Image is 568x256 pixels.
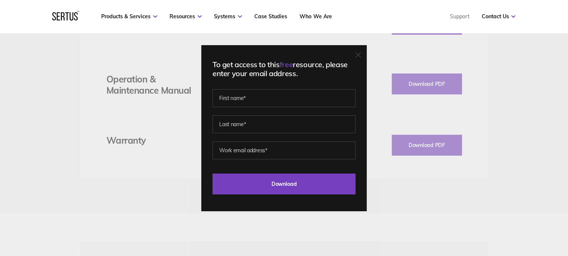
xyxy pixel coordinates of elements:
input: Last name* [212,115,356,133]
input: First name* [212,89,356,107]
a: Contact Us [481,13,515,20]
a: Products & Services [101,13,157,20]
a: Systems [214,13,242,20]
div: To get access to this resource, please enter your email address. [212,60,356,78]
span: free [280,60,293,69]
iframe: Chat Widget [531,220,568,256]
a: Who We Are [299,13,332,20]
input: Download [212,174,356,194]
a: Resources [170,13,202,20]
input: Work email address* [212,141,356,159]
a: Support [450,13,469,20]
a: Case Studies [254,13,287,20]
